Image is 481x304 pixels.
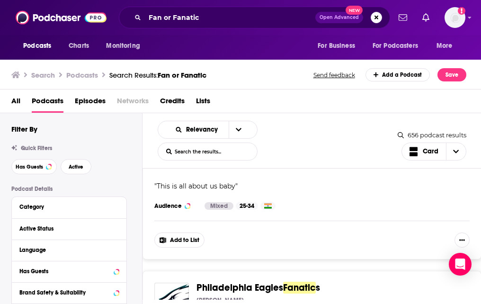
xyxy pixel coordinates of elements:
span: Networks [117,93,149,113]
span: Active [69,164,83,170]
img: Podchaser - Follow, Share and Rate Podcasts [16,9,107,27]
button: Active Status [19,223,119,234]
span: Has Guests [16,164,43,170]
button: Brand Safety & Suitability [19,286,119,298]
a: Podcasts [32,93,63,113]
button: open menu [229,121,249,138]
a: Lists [196,93,210,113]
button: Active [61,159,91,174]
button: open menu [17,37,63,55]
button: Has Guests [19,265,119,277]
div: Has Guests [19,268,111,275]
span: Card [423,148,438,155]
button: Category [19,201,119,213]
a: Philadelphia EaglesFanatics [196,283,320,293]
button: open menu [167,126,229,133]
span: Monitoring [106,39,140,53]
button: Save [437,68,466,81]
input: Search podcasts, credits, & more... [145,10,315,25]
div: Mixed [205,202,233,210]
button: open menu [99,37,152,55]
span: Charts [69,39,89,53]
span: More [436,39,453,53]
p: [PERSON_NAME] [196,296,244,304]
button: Add to List [154,232,205,248]
button: Has Guests [11,159,57,174]
div: Active Status [19,225,113,232]
button: Show More Button [454,232,470,248]
h3: Podcasts [66,71,98,80]
button: open menu [311,37,367,55]
div: 25-34 [236,202,258,210]
span: Relevancy [186,126,221,133]
span: Podcasts [23,39,51,53]
span: For Podcasters [373,39,418,53]
button: open menu [430,37,464,55]
img: User Profile [445,7,465,28]
span: Open Advanced [320,15,359,20]
button: open menu [366,37,432,55]
svg: Add a profile image [458,7,465,15]
button: Open AdvancedNew [315,12,363,23]
span: Philadelphia Eagles [196,282,283,294]
h3: Search [31,71,55,80]
span: " " [154,182,238,190]
div: 656 podcast results [398,131,466,139]
div: Search podcasts, credits, & more... [119,7,390,28]
div: Language [19,247,113,253]
a: Add a Podcast [365,68,430,81]
a: Credits [160,93,185,113]
a: All [11,93,20,113]
a: Episodes [75,93,106,113]
span: Fanatic [283,282,316,294]
button: Choose View [401,143,467,161]
span: s [316,282,320,294]
span: Quick Filters [21,145,52,152]
div: Search Results: [109,71,206,80]
h3: Audience [154,202,197,210]
button: Send feedback [311,71,358,79]
a: Show notifications dropdown [395,9,411,26]
span: Fan or Fanatic [158,71,206,80]
a: Search Results:Fan or Fanatic [109,71,206,80]
h2: Filter By [11,125,37,134]
a: Show notifications dropdown [419,9,433,26]
p: Podcast Details [11,186,127,192]
a: Charts [62,37,95,55]
span: For Business [318,39,355,53]
h2: Choose List sort [158,121,258,139]
span: This is all about us baby [157,182,235,190]
div: Open Intercom Messenger [449,253,472,276]
span: Logged in as MattieVG [445,7,465,28]
button: Language [19,244,119,256]
div: Brand Safety & Suitability [19,289,111,296]
span: New [346,6,363,15]
div: Category [19,204,113,210]
button: Show profile menu [445,7,465,28]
